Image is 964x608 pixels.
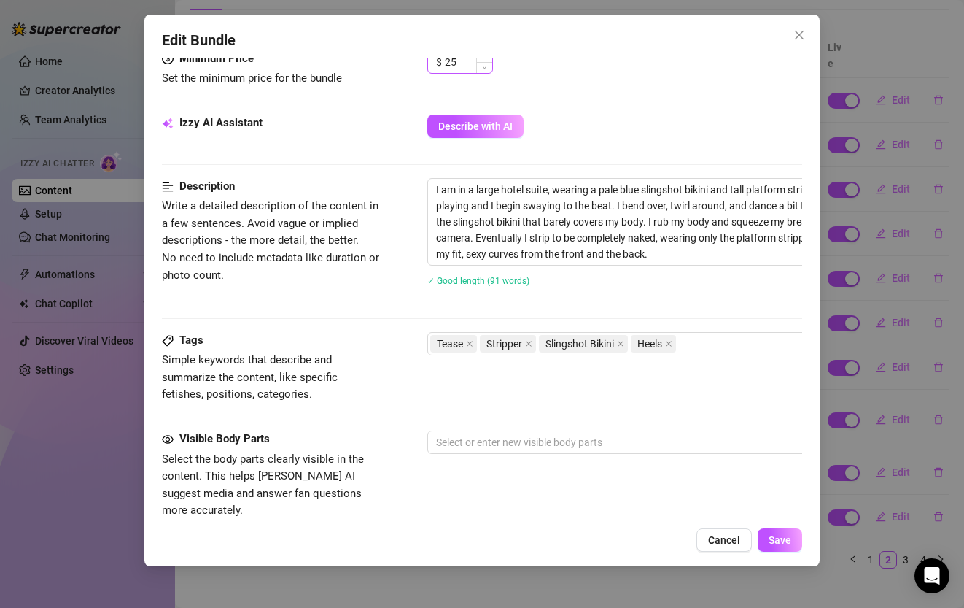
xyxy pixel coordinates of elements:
span: close [617,340,624,347]
span: Edit Bundle [162,29,236,52]
button: Describe with AI [427,115,524,138]
strong: Izzy AI Assistant [179,116,263,129]
button: Cancel [696,528,752,552]
strong: Tags [179,334,203,347]
span: Simple keywords that describe and summarize the content, like specific fetishes, positions, categ... [162,353,338,401]
span: Close [788,29,811,41]
button: Save [758,528,802,552]
span: close [525,340,532,347]
strong: Description [179,180,235,193]
span: Stripper [486,336,522,352]
span: tag [162,335,174,347]
span: close [665,340,672,347]
span: Set the minimum price for the bundle [162,72,342,85]
strong: Minimum Price [179,52,254,65]
span: Slingshot Bikini [545,336,614,352]
span: Tease [430,335,477,353]
span: Stripper [480,335,536,353]
span: down [482,65,487,70]
span: close [466,340,473,347]
span: Write a detailed description of the content in a few sentences. Avoid vague or implied descriptio... [162,199,379,281]
span: dollar [162,50,174,68]
span: Heels [637,336,662,352]
span: Slingshot Bikini [539,335,628,353]
span: eye [162,434,174,445]
span: Save [769,534,791,546]
span: Cancel [708,534,740,546]
span: Describe with AI [438,120,513,132]
span: close [793,29,805,41]
span: ✓ Good length (91 words) [427,276,529,286]
span: Heels [631,335,676,353]
button: Close [788,23,811,47]
textarea: I am in a large hotel suite, wearing a pale blue slingshot bikini and tall platform stripper shoe... [428,179,937,265]
div: Open Intercom Messenger [914,558,949,593]
span: Decrease Value [476,62,492,73]
span: align-left [162,178,174,196]
span: Tease [437,336,463,352]
strong: Visible Body Parts [179,432,270,445]
span: Select the body parts clearly visible in the content. This helps [PERSON_NAME] AI suggest media a... [162,453,364,517]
